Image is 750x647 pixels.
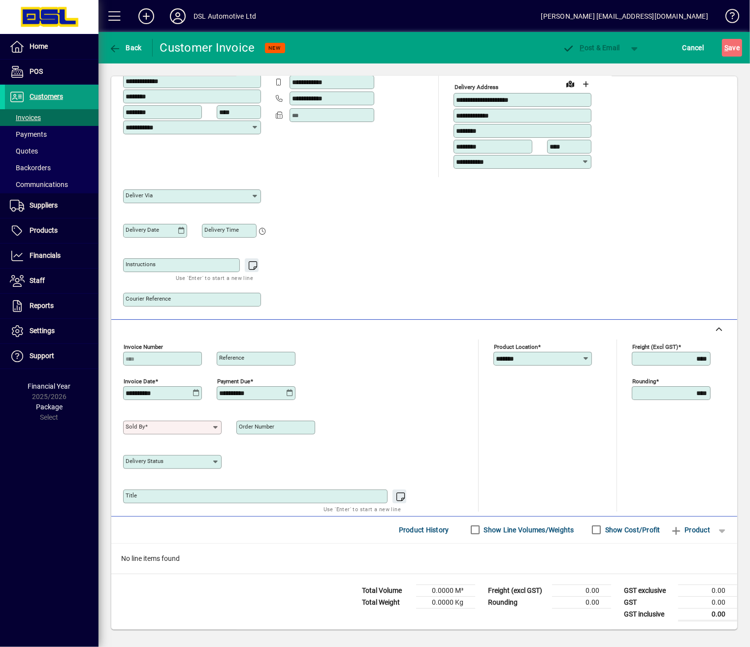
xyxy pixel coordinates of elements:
td: Total Volume [357,585,416,596]
a: Financials [5,244,98,268]
mat-label: Product location [494,343,538,350]
a: Products [5,218,98,243]
mat-label: Payment due [217,377,250,384]
span: S [724,44,728,52]
div: DSL Automotive Ltd [194,8,256,24]
td: Total Weight [357,596,416,608]
mat-label: Courier Reference [126,295,171,302]
span: Payments [10,130,47,138]
span: Support [30,352,54,360]
td: GST [619,596,678,608]
button: Add [130,7,162,25]
span: Product History [399,522,449,538]
span: Suppliers [30,201,58,209]
td: Rounding [483,596,552,608]
span: Back [109,44,142,52]
mat-label: Title [126,492,137,499]
td: GST exclusive [619,585,678,596]
button: Cancel [680,39,707,57]
span: POS [30,67,43,75]
td: 0.00 [678,596,737,608]
span: Product [670,522,710,538]
button: Post & Email [558,39,625,57]
span: Products [30,226,58,234]
span: ave [724,40,740,56]
span: ost & Email [563,44,620,52]
button: Save [722,39,742,57]
td: 0.00 [552,596,611,608]
span: Customers [30,92,63,100]
mat-label: Invoice number [124,343,163,350]
span: Financials [30,251,61,259]
button: Choose address [578,76,594,92]
button: Back [106,39,144,57]
span: Reports [30,302,54,309]
span: Backorders [10,164,51,172]
mat-label: Deliver via [126,192,153,199]
mat-label: Invoice date [124,377,155,384]
button: Profile [162,7,194,25]
mat-label: Sold by [126,423,145,430]
button: Product [665,521,715,539]
a: Invoices [5,109,98,126]
a: View on map [562,76,578,92]
span: Settings [30,327,55,335]
span: Home [30,42,48,50]
a: Staff [5,269,98,293]
a: Support [5,344,98,369]
mat-label: Delivery date [126,226,159,233]
a: Home [5,34,98,59]
td: 0.00 [678,585,737,596]
span: Staff [30,277,45,284]
mat-label: Order number [239,423,274,430]
app-page-header-button: Back [98,39,153,57]
mat-label: Delivery status [126,458,163,464]
mat-hint: Use 'Enter' to start a new line [176,272,253,283]
td: GST inclusive [619,608,678,620]
a: Payments [5,126,98,143]
label: Show Line Volumes/Weights [482,525,574,535]
span: Communications [10,181,68,188]
a: Suppliers [5,193,98,218]
span: Cancel [683,40,704,56]
td: 0.0000 M³ [416,585,475,596]
div: [PERSON_NAME] [EMAIL_ADDRESS][DOMAIN_NAME] [541,8,708,24]
label: Show Cost/Profit [603,525,660,535]
a: Backorders [5,159,98,176]
button: Product History [395,521,453,539]
span: Financial Year [28,382,71,390]
span: NEW [269,45,281,51]
a: Communications [5,176,98,193]
mat-label: Delivery time [204,226,239,233]
span: Package [36,403,63,411]
div: Customer Invoice [160,40,255,56]
span: P [580,44,585,52]
div: No line items found [111,544,737,574]
a: Reports [5,294,98,318]
span: Invoices [10,114,41,122]
a: Settings [5,319,98,343]
mat-label: Reference [219,354,244,361]
a: Knowledge Base [718,2,738,34]
td: 0.00 [678,608,737,620]
td: 0.0000 Kg [416,596,475,608]
td: 0.00 [552,585,611,596]
td: Freight (excl GST) [483,585,552,596]
a: POS [5,60,98,84]
span: Quotes [10,147,38,155]
mat-hint: Use 'Enter' to start a new line [324,503,401,515]
mat-label: Instructions [126,261,156,268]
mat-label: Freight (excl GST) [632,343,678,350]
a: Quotes [5,143,98,159]
mat-label: Rounding [632,377,656,384]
